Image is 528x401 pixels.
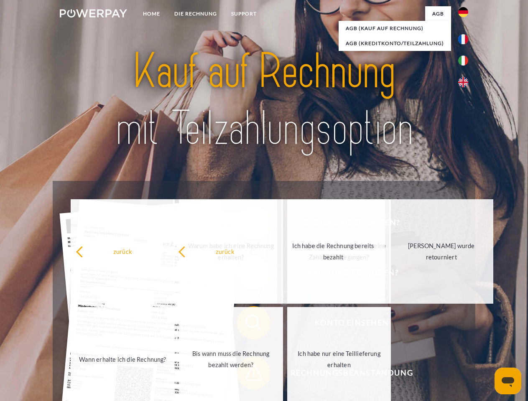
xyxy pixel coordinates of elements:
[60,9,127,18] img: logo-powerpay-white.svg
[458,77,468,87] img: en
[184,348,278,371] div: Bis wann muss die Rechnung bezahlt werden?
[286,240,380,263] div: Ich habe die Rechnung bereits bezahlt
[394,240,488,263] div: [PERSON_NAME] wurde retourniert
[80,40,448,160] img: title-powerpay_de.svg
[339,36,451,51] a: AGB (Kreditkonto/Teilzahlung)
[458,34,468,44] img: fr
[178,246,272,257] div: zurück
[495,368,521,394] iframe: Schaltfläche zum Öffnen des Messaging-Fensters
[167,6,224,21] a: DIE RECHNUNG
[339,21,451,36] a: AGB (Kauf auf Rechnung)
[458,7,468,17] img: de
[292,348,386,371] div: Ich habe nur eine Teillieferung erhalten
[76,246,170,257] div: zurück
[458,56,468,66] img: it
[425,6,451,21] a: agb
[224,6,264,21] a: SUPPORT
[136,6,167,21] a: Home
[76,353,170,365] div: Wann erhalte ich die Rechnung?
